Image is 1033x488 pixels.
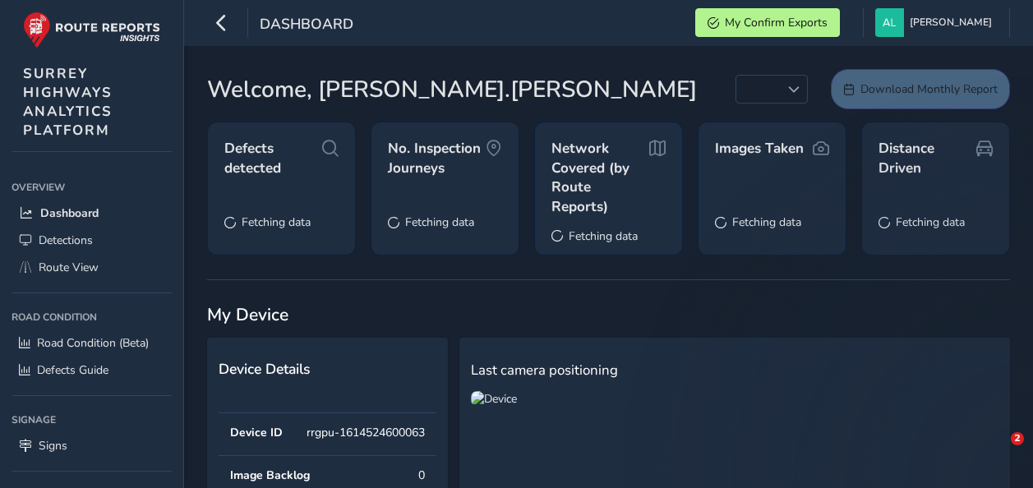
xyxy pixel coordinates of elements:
span: My Confirm Exports [725,15,828,30]
a: Detections [12,227,172,254]
span: SURREY HIGHWAYS ANALYTICS PLATFORM [23,64,113,140]
span: Welcome, [PERSON_NAME].[PERSON_NAME] [207,72,697,107]
span: 2 [1011,432,1024,445]
span: Detections [39,232,93,248]
a: Route View [12,254,172,281]
span: Network Covered (by Route Reports) [551,139,649,217]
span: Signs [39,438,67,453]
iframe: Intercom live chat [977,432,1017,472]
span: Defects detected [224,139,322,177]
div: rrgpu-1614524600063 [307,425,425,440]
button: My Confirm Exports [695,8,840,37]
a: Defects Guide [12,357,172,384]
span: Fetching data [569,228,638,244]
a: Road Condition (Beta) [12,329,172,357]
span: Images Taken [715,139,804,159]
span: My Device [207,303,288,326]
img: rr logo [23,12,160,48]
span: Distance Driven [879,139,976,177]
a: Dashboard [12,200,172,227]
img: Device [471,391,517,407]
span: Fetching data [242,214,311,230]
span: Route View [39,260,99,275]
span: Defects Guide [37,362,108,378]
span: Fetching data [896,214,965,230]
div: Overview [12,175,172,200]
span: Road Condition (Beta) [37,335,149,351]
img: diamond-layout [875,8,904,37]
span: Dashboard [40,205,99,221]
div: Road Condition [12,305,172,329]
span: No. Inspection Journeys [388,139,486,177]
div: Image Backlog [230,467,310,483]
button: [PERSON_NAME] [875,8,998,37]
span: Fetching data [405,214,474,230]
div: 0 [418,467,425,483]
div: Device ID [230,425,283,440]
span: Last camera positioning [471,361,618,380]
span: Dashboard [260,14,353,37]
h2: Device Details [219,361,436,378]
a: Signs [12,432,172,459]
div: Signage [12,407,172,432]
span: Fetching data [732,214,801,230]
span: [PERSON_NAME] [910,8,992,37]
